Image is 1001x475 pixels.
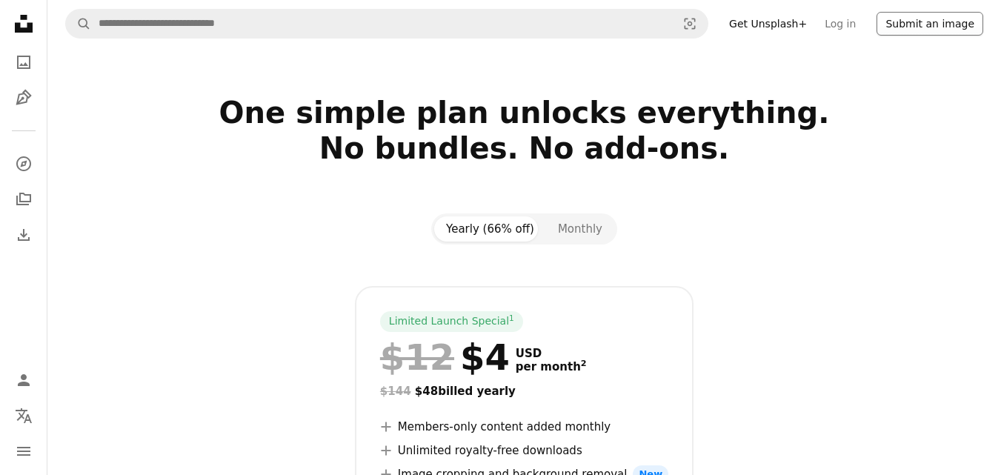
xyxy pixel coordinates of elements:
a: Illustrations [9,83,39,113]
a: Log in / Sign up [9,365,39,395]
a: Log in [816,12,865,36]
span: $144 [380,385,411,398]
div: $48 billed yearly [380,382,668,400]
a: 1 [506,314,517,329]
sup: 1 [509,313,514,322]
a: Home — Unsplash [9,9,39,41]
span: per month [516,360,587,373]
button: Visual search [672,10,708,38]
div: $4 [380,338,510,376]
form: Find visuals sitewide [65,9,708,39]
button: Menu [9,436,39,466]
a: Collections [9,185,39,214]
a: Download History [9,220,39,250]
h2: One simple plan unlocks everything. No bundles. No add-ons. [65,95,983,202]
button: Monthly [546,216,614,242]
a: Explore [9,149,39,179]
a: 2 [578,360,590,373]
a: Photos [9,47,39,77]
a: Get Unsplash+ [720,12,816,36]
button: Yearly (66% off) [434,216,546,242]
span: USD [516,347,587,360]
div: Limited Launch Special [380,311,523,332]
button: Language [9,401,39,431]
button: Submit an image [877,12,983,36]
button: Search Unsplash [66,10,91,38]
li: Unlimited royalty-free downloads [380,442,668,459]
span: $12 [380,338,454,376]
li: Members-only content added monthly [380,418,668,436]
sup: 2 [581,359,587,368]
